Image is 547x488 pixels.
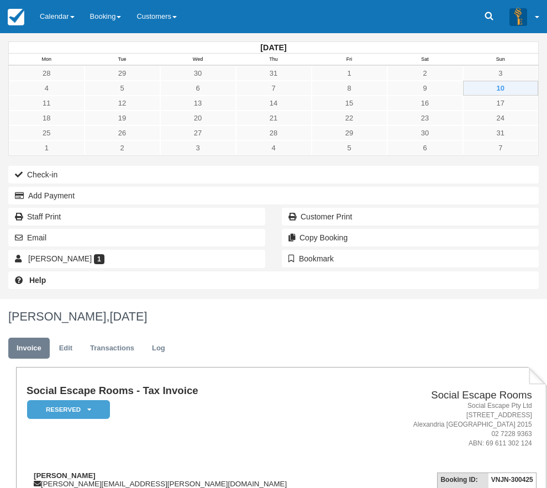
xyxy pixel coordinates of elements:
[463,66,539,81] a: 3
[51,338,81,359] a: Edit
[236,54,312,66] th: Thu
[8,310,539,323] h1: [PERSON_NAME],
[387,54,463,66] th: Sat
[28,254,92,263] span: [PERSON_NAME]
[82,338,143,359] a: Transactions
[85,66,160,81] a: 29
[491,476,533,484] strong: VNJN-300425
[387,140,463,155] a: 6
[236,125,312,140] a: 28
[312,66,387,81] a: 1
[160,66,236,81] a: 30
[8,166,539,183] button: Check-in
[27,400,106,420] a: Reserved
[236,111,312,125] a: 21
[312,54,387,66] th: Fri
[9,54,85,66] th: Mon
[312,96,387,111] a: 15
[160,111,236,125] a: 20
[236,96,312,111] a: 14
[463,111,539,125] a: 24
[260,43,286,52] strong: [DATE]
[236,81,312,96] a: 7
[85,96,160,111] a: 12
[236,66,312,81] a: 31
[8,229,265,246] button: Email
[160,81,236,96] a: 6
[9,140,85,155] a: 1
[387,81,463,96] a: 9
[463,140,539,155] a: 7
[8,338,50,359] a: Invoice
[9,81,85,96] a: 4
[387,125,463,140] a: 30
[387,66,463,81] a: 2
[509,8,527,25] img: A3
[282,229,539,246] button: Copy Booking
[236,140,312,155] a: 4
[463,96,539,111] a: 17
[94,254,104,264] span: 1
[160,54,236,66] th: Wed
[373,401,532,449] address: Social Escape Pty Ltd [STREET_ADDRESS] Alexandria [GEOGRAPHIC_DATA] 2015 02 7228 9363 ABN: 69 611...
[9,96,85,111] a: 11
[85,140,160,155] a: 2
[282,208,539,225] a: Customer Print
[109,309,147,323] span: [DATE]
[312,81,387,96] a: 8
[463,54,539,66] th: Sun
[29,276,46,285] b: Help
[438,473,488,487] th: Booking ID:
[27,400,110,419] em: Reserved
[8,271,539,289] a: Help
[8,208,265,225] a: Staff Print
[144,338,173,359] a: Log
[312,125,387,140] a: 29
[9,66,85,81] a: 28
[282,250,539,267] button: Bookmark
[160,140,236,155] a: 3
[463,81,539,96] a: 10
[160,96,236,111] a: 13
[27,385,369,397] h1: Social Escape Rooms - Tax Invoice
[9,125,85,140] a: 25
[312,111,387,125] a: 22
[85,111,160,125] a: 19
[34,471,96,480] strong: [PERSON_NAME]
[373,390,532,401] h2: Social Escape Rooms
[387,96,463,111] a: 16
[85,81,160,96] a: 5
[85,125,160,140] a: 26
[8,187,539,204] button: Add Payment
[387,111,463,125] a: 23
[9,111,85,125] a: 18
[85,54,160,66] th: Tue
[8,9,24,25] img: checkfront-main-nav-mini-logo.png
[160,125,236,140] a: 27
[8,250,265,267] a: [PERSON_NAME] 1
[463,125,539,140] a: 31
[312,140,387,155] a: 5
